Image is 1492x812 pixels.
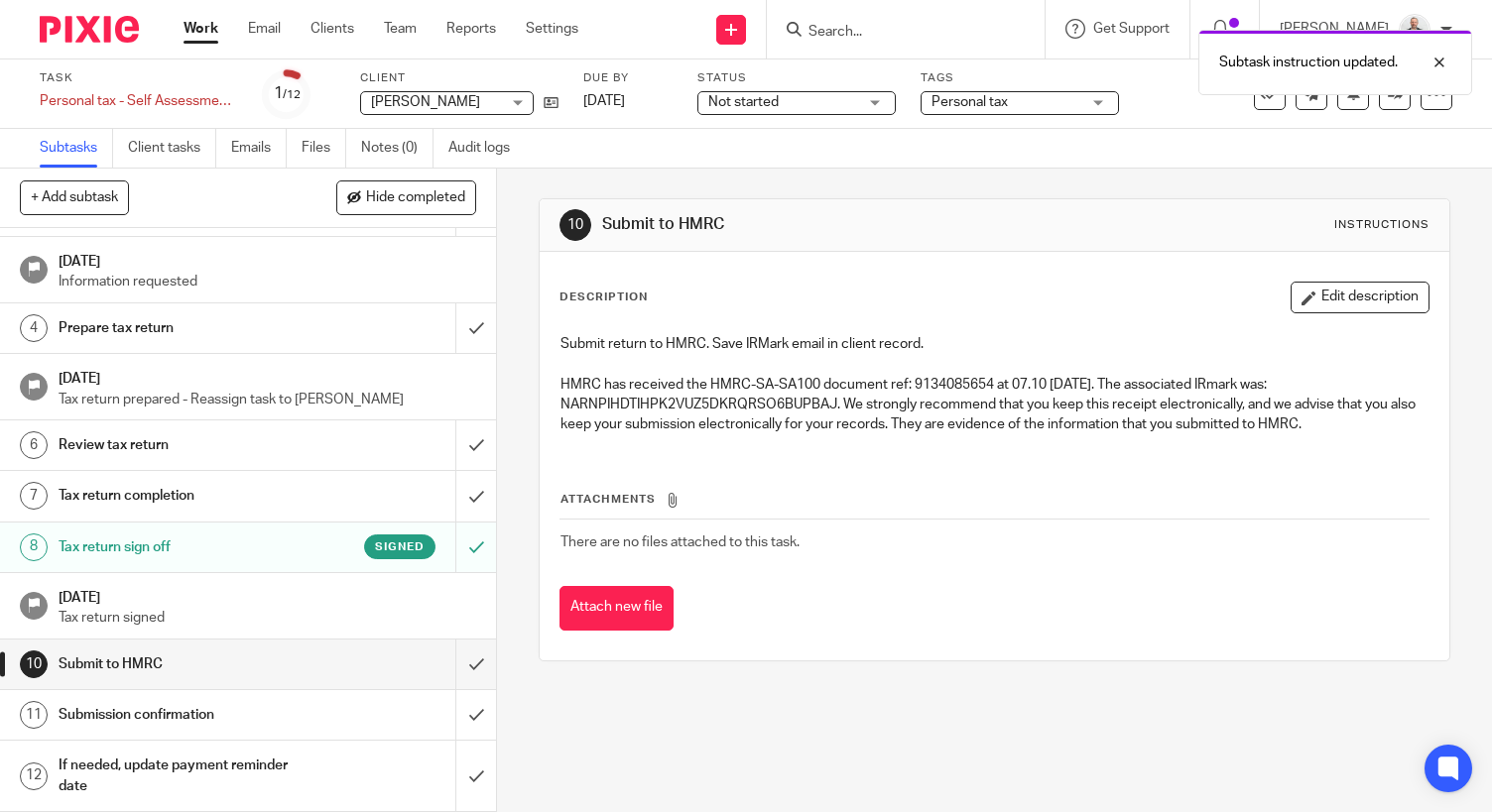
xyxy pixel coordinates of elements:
[59,430,311,460] h1: Review tax return
[1399,14,1430,46] img: _SKY9589-Edit-2.jpeg
[248,19,281,39] a: Email
[336,180,476,214] button: Hide completed
[560,535,800,549] span: There are no files attached to this task.
[59,313,311,343] h1: Prepare tax return
[583,70,673,86] label: Due by
[20,482,48,510] div: 7
[361,129,434,168] a: Notes (0)
[302,129,346,168] a: Files
[59,649,311,679] h1: Submit to HMRC
[448,129,525,168] a: Audit logs
[384,19,417,39] a: Team
[559,586,674,631] button: Attach new file
[283,89,301,100] small: /12
[526,19,578,39] a: Settings
[366,190,465,206] span: Hide completed
[932,95,1008,109] span: Personal tax
[1219,53,1398,72] p: Subtask instruction updated.
[128,129,216,168] a: Client tasks
[40,91,238,111] div: Personal tax - Self Assessment non company director - [DATE]-[DATE]
[59,272,477,291] p: Information requested
[20,701,48,729] div: 11
[59,247,477,272] h1: [DATE]
[360,70,559,86] label: Client
[40,91,238,111] div: Personal tax - Self Assessment non company director - 2024-2025
[20,180,129,214] button: + Add subtask
[40,70,238,86] label: Task
[274,82,301,105] div: 1
[560,494,656,505] span: Attachments
[708,95,779,109] span: Not started
[20,314,48,342] div: 4
[1291,282,1430,313] button: Edit description
[20,431,48,459] div: 6
[59,364,477,389] h1: [DATE]
[59,700,311,730] h1: Submission confirmation
[231,129,287,168] a: Emails
[560,334,1429,354] p: Submit return to HMRC. Save IRMark email in client record.
[560,375,1429,435] p: HMRC has received the HMRC-SA-SA100 document ref: 9134085654 at 07.10 [DATE]. The associated IRma...
[20,533,48,561] div: 8
[371,95,480,109] span: [PERSON_NAME]
[40,129,113,168] a: Subtasks
[1334,217,1430,233] div: Instructions
[375,538,425,555] span: Signed
[59,390,477,409] p: Tax return prepared - Reassign task to [PERSON_NAME]
[40,16,139,43] img: Pixie
[446,19,496,39] a: Reports
[59,608,477,628] p: Tax return signed
[20,762,48,790] div: 12
[59,583,477,608] h1: [DATE]
[311,19,354,39] a: Clients
[697,70,896,86] label: Status
[59,481,311,511] h1: Tax return completion
[59,751,311,801] h1: If needed, update payment reminder date
[59,532,311,562] h1: Tax return sign off
[184,19,218,39] a: Work
[583,94,625,108] span: [DATE]
[559,290,648,305] p: Description
[559,209,591,241] div: 10
[20,650,48,678] div: 10
[602,214,1038,235] h1: Submit to HMRC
